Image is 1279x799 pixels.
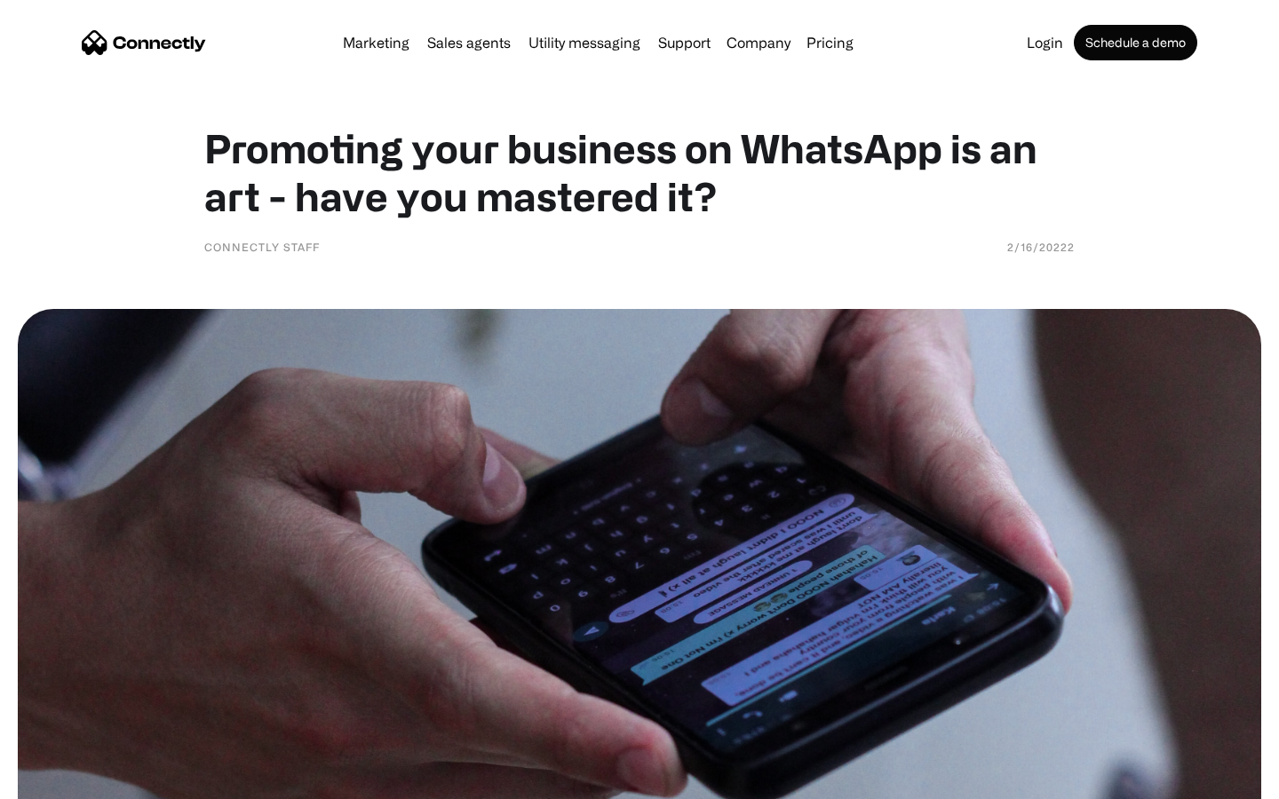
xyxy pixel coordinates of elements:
a: Marketing [336,36,417,50]
a: Support [651,36,718,50]
h1: Promoting your business on WhatsApp is an art - have you mastered it? [204,124,1075,220]
a: Schedule a demo [1074,25,1197,60]
ul: Language list [36,768,107,793]
a: Login [1020,36,1070,50]
aside: Language selected: English [18,768,107,793]
div: 2/16/20222 [1007,238,1075,256]
div: Company [727,30,790,55]
a: Utility messaging [521,36,647,50]
a: Pricing [799,36,861,50]
div: Connectly Staff [204,238,320,256]
a: Sales agents [420,36,518,50]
